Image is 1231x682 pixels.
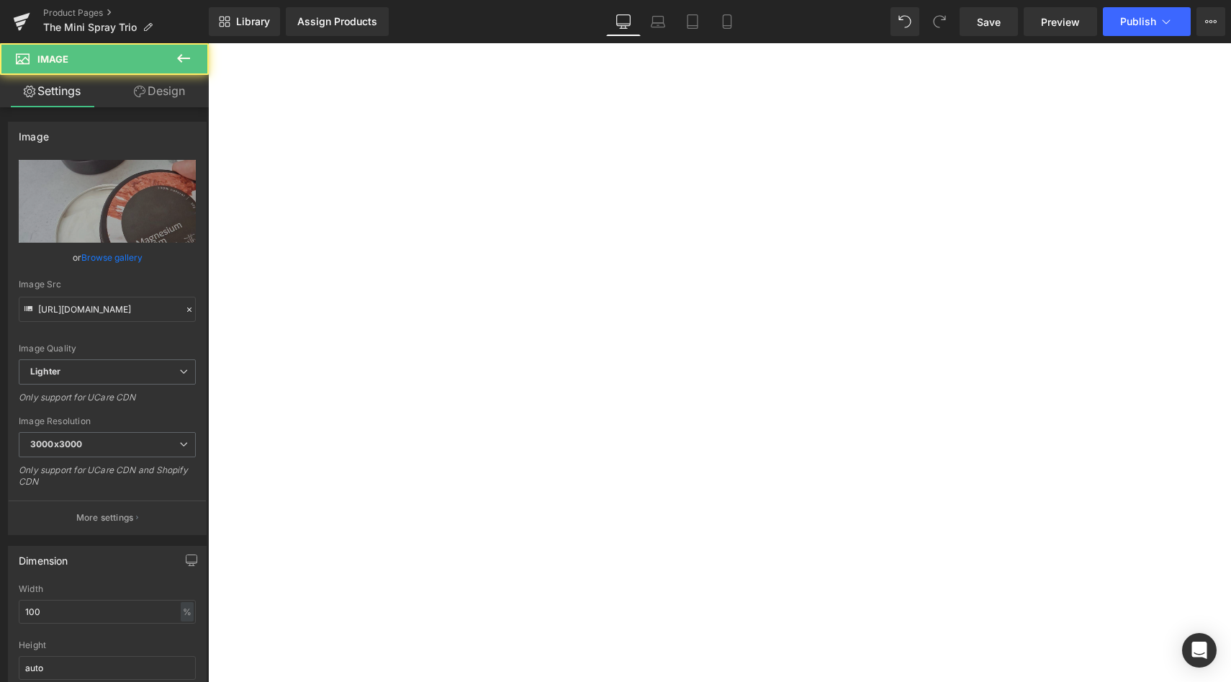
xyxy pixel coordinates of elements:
p: More settings [76,511,134,524]
a: Preview [1024,7,1097,36]
b: Lighter [30,366,60,377]
div: Only support for UCare CDN and Shopify CDN [19,465,196,497]
a: Desktop [606,7,641,36]
button: More settings [9,501,206,534]
span: Image [37,53,68,65]
input: auto [19,656,196,680]
div: Image [19,122,49,143]
button: Publish [1103,7,1191,36]
span: Preview [1041,14,1080,30]
div: Assign Products [297,16,377,27]
div: or [19,250,196,265]
span: Save [977,14,1001,30]
div: Image Resolution [19,416,196,426]
a: New Library [209,7,280,36]
input: auto [19,600,196,624]
a: Product Pages [43,7,209,19]
span: Publish [1120,16,1156,27]
a: Mobile [710,7,744,36]
a: Laptop [641,7,675,36]
div: Width [19,584,196,594]
div: Image Src [19,279,196,290]
button: Undo [890,7,919,36]
b: 3000x3000 [30,439,82,449]
div: Height [19,640,196,650]
button: Redo [925,7,954,36]
a: Browse gallery [81,245,143,270]
div: Open Intercom Messenger [1182,633,1217,668]
span: The Mini Spray Trio [43,22,137,33]
input: Link [19,297,196,322]
a: Design [107,75,212,107]
div: % [181,602,194,622]
button: More [1196,7,1225,36]
div: Image Quality [19,344,196,354]
span: Library [236,15,270,28]
a: Tablet [675,7,710,36]
div: Only support for UCare CDN [19,392,196,413]
div: Dimension [19,547,68,567]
